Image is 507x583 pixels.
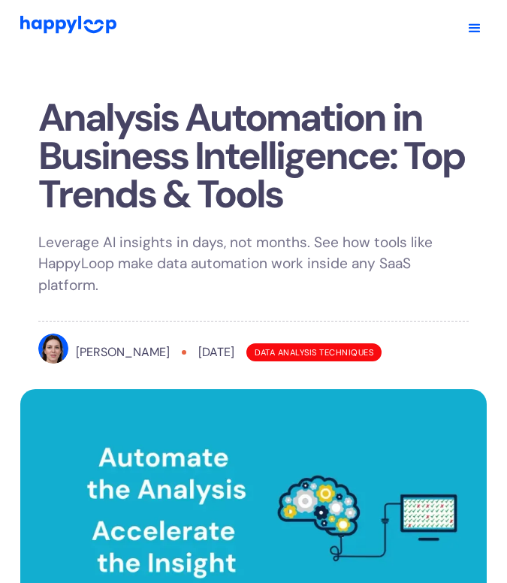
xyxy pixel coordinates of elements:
h1: Analysis Automation in Business Intelligence: Top Trends & Tools [38,98,469,214]
div: Open navigation menu [452,6,497,51]
p: Leverage AI insights in days, not months. See how tools like HappyLoop make data automation work ... [38,232,469,297]
div: [PERSON_NAME] [76,343,170,361]
div: [DATE] [198,343,234,361]
a: Go to Home Page [20,16,116,41]
img: HappyLoop Logo [20,16,116,33]
div: Data Analysis Techniques [246,343,382,361]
